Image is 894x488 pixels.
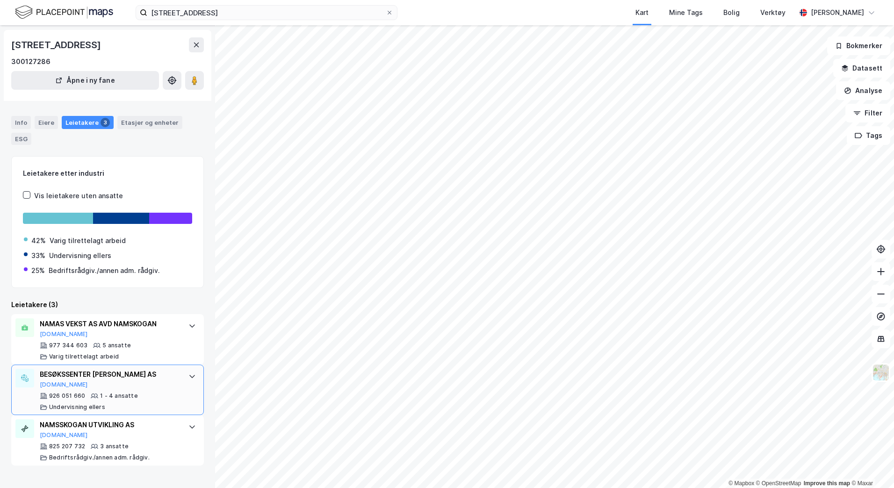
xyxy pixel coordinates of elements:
div: NAMAS VEKST AS AVD NAMSKOGAN [40,318,179,330]
div: Bedriftsrådgiv./annen adm. rådgiv. [49,454,150,461]
div: 977 344 603 [49,342,87,349]
button: Åpne i ny fane [11,71,159,90]
button: Filter [845,104,890,122]
button: [DOMAIN_NAME] [40,381,88,388]
div: Kart [635,7,649,18]
div: Varig tilrettelagt arbeid [50,235,126,246]
div: 3 ansatte [100,443,129,450]
div: [PERSON_NAME] [811,7,864,18]
div: 825 207 732 [49,443,85,450]
div: Bolig [723,7,740,18]
div: 1 - 4 ansatte [100,392,138,400]
div: Info [11,116,31,129]
img: Z [872,364,890,381]
iframe: Chat Widget [847,443,894,488]
div: Undervisning ellers [49,250,111,261]
div: 926 051 660 [49,392,85,400]
button: Analyse [836,81,890,100]
a: Improve this map [804,480,850,487]
div: Etasjer og enheter [121,118,179,127]
div: Leietakere [62,116,114,129]
div: NAMSSKOGAN UTVIKLING AS [40,419,179,431]
input: Søk på adresse, matrikkel, gårdeiere, leietakere eller personer [147,6,386,20]
div: Undervisning ellers [49,403,105,411]
img: logo.f888ab2527a4732fd821a326f86c7f29.svg [15,4,113,21]
div: 3 [101,118,110,127]
div: ESG [11,133,31,145]
div: [STREET_ADDRESS] [11,37,103,52]
div: Kontrollprogram for chat [847,443,894,488]
div: Varig tilrettelagt arbeid [49,353,119,360]
a: Mapbox [728,480,754,487]
div: BESØKSSENTER [PERSON_NAME] AS [40,369,179,380]
div: Vis leietakere uten ansatte [34,190,123,201]
div: Verktøy [760,7,786,18]
button: Datasett [833,59,890,78]
div: Eiere [35,116,58,129]
button: Tags [847,126,890,145]
div: 5 ansatte [102,342,131,349]
button: [DOMAIN_NAME] [40,330,88,338]
div: 42% [31,235,46,246]
button: [DOMAIN_NAME] [40,431,88,439]
div: Leietakere (3) [11,299,204,310]
button: Bokmerker [827,36,890,55]
div: 25% [31,265,45,276]
div: Mine Tags [669,7,703,18]
a: OpenStreetMap [756,480,801,487]
div: 300127286 [11,56,50,67]
div: Bedriftsrådgiv./annen adm. rådgiv. [49,265,160,276]
div: 33% [31,250,45,261]
div: Leietakere etter industri [23,168,192,179]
